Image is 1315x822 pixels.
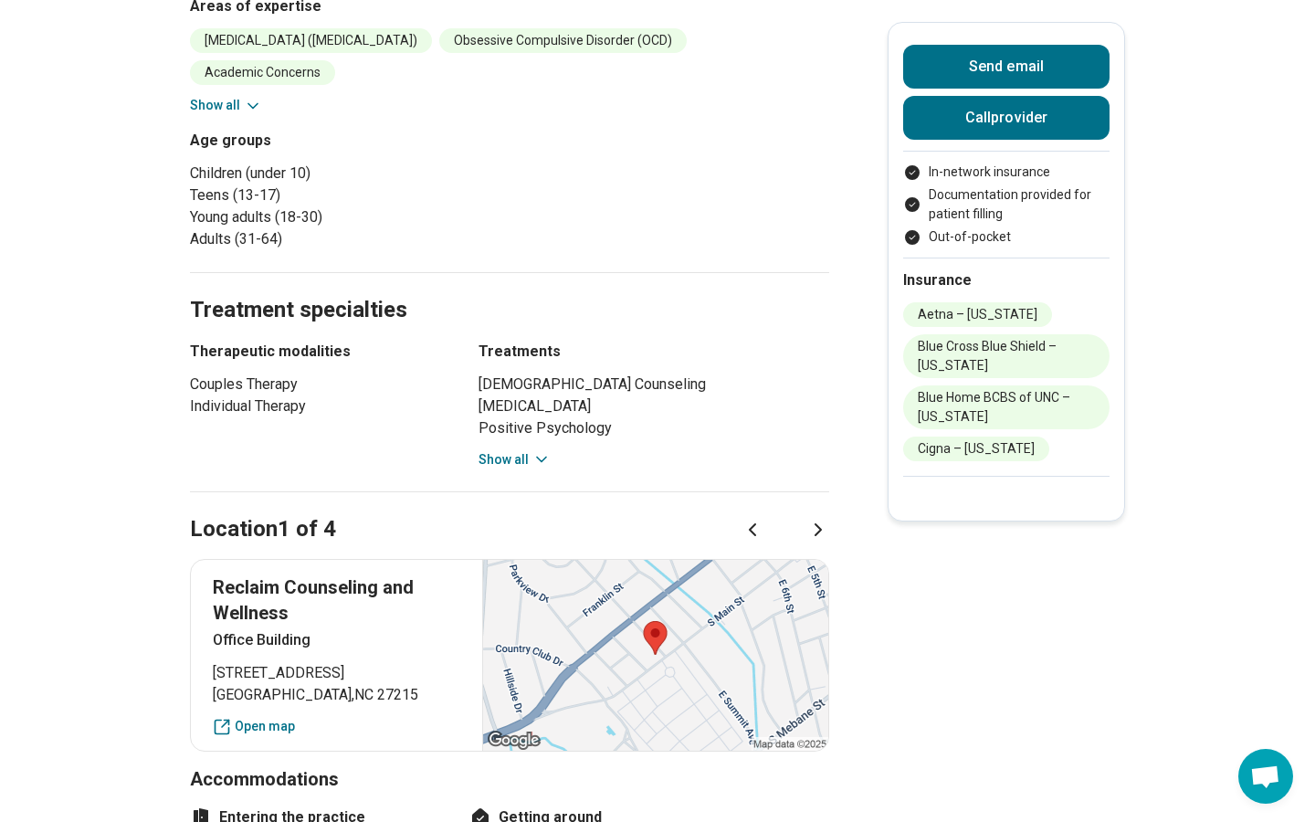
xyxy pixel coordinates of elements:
[479,417,829,439] li: Positive Psychology
[190,96,262,115] button: Show all
[903,334,1110,378] li: Blue Cross Blue Shield – [US_STATE]
[903,302,1052,327] li: Aetna – [US_STATE]
[190,341,446,363] h3: Therapeutic modalities
[903,96,1110,140] button: Callprovider
[479,374,829,395] li: [DEMOGRAPHIC_DATA] Counseling
[213,717,460,736] a: Open map
[903,163,1110,247] ul: Payment options
[1238,749,1293,804] div: Open chat
[190,251,829,326] h2: Treatment specialties
[903,437,1049,461] li: Cigna – [US_STATE]
[190,60,335,85] li: Academic Concerns
[213,662,460,684] span: [STREET_ADDRESS]
[903,385,1110,429] li: Blue Home BCBS of UNC – [US_STATE]
[190,395,446,417] li: Individual Therapy
[190,228,502,250] li: Adults (31-64)
[190,766,829,792] h3: Accommodations
[903,227,1110,247] li: Out-of-pocket
[190,514,336,545] h2: Location 1 of 4
[903,185,1110,224] li: Documentation provided for patient filling
[213,629,460,651] p: Office Building
[190,374,446,395] li: Couples Therapy
[190,206,502,228] li: Young adults (18-30)
[190,184,502,206] li: Teens (13-17)
[479,341,829,363] h3: Treatments
[479,450,551,469] button: Show all
[903,163,1110,182] li: In-network insurance
[190,130,502,152] h3: Age groups
[190,163,502,184] li: Children (under 10)
[903,45,1110,89] button: Send email
[213,684,460,706] span: [GEOGRAPHIC_DATA] , NC 27215
[213,574,460,626] p: Reclaim Counseling and Wellness
[439,28,687,53] li: Obsessive Compulsive Disorder (OCD)
[190,28,432,53] li: [MEDICAL_DATA] ([MEDICAL_DATA])
[479,395,829,417] li: [MEDICAL_DATA]
[903,269,1110,291] h2: Insurance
